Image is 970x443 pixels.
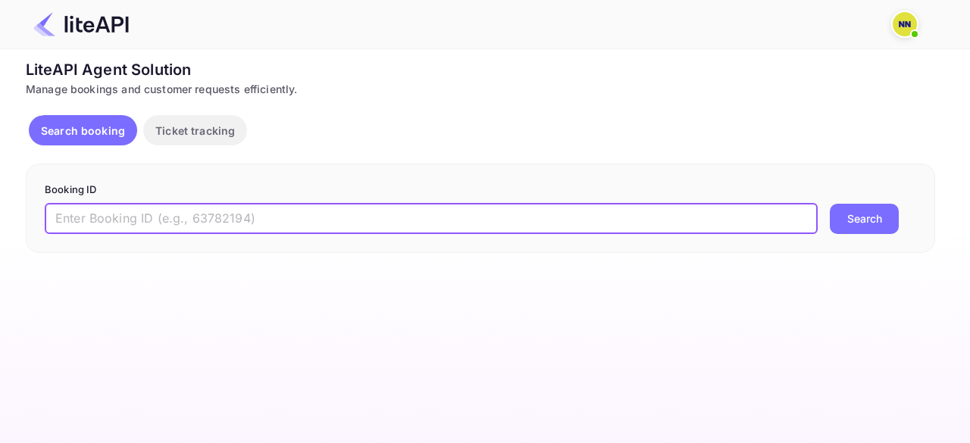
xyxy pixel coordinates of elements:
p: Booking ID [45,183,916,198]
img: N/A N/A [893,12,917,36]
button: Search [830,204,899,234]
p: Ticket tracking [155,123,235,139]
input: Enter Booking ID (e.g., 63782194) [45,204,818,234]
p: Search booking [41,123,125,139]
div: LiteAPI Agent Solution [26,58,935,81]
div: Manage bookings and customer requests efficiently. [26,81,935,97]
img: LiteAPI Logo [33,12,129,36]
